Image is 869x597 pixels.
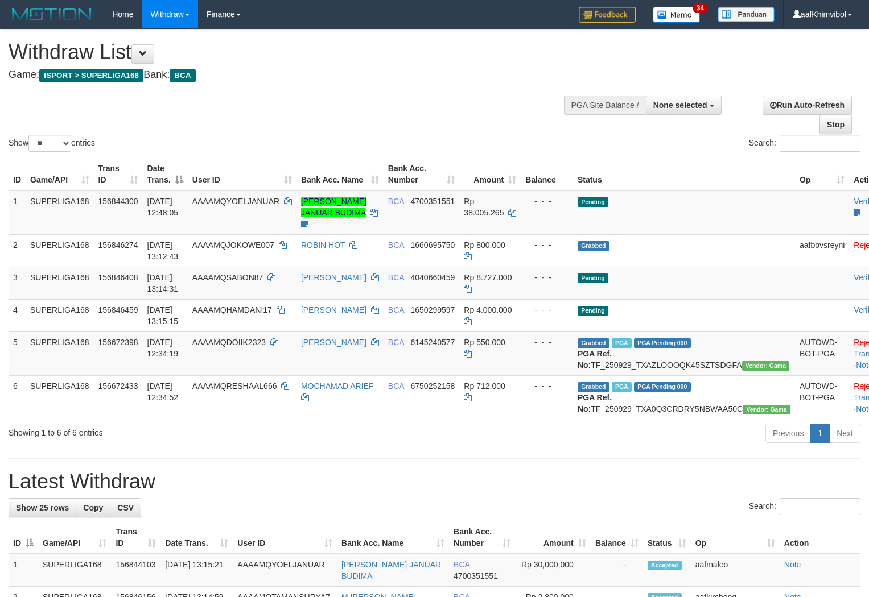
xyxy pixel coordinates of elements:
a: 1 [810,424,830,443]
b: PGA Ref. No: [578,349,612,370]
span: Grabbed [578,382,609,392]
div: - - - [525,239,569,251]
label: Search: [749,498,860,515]
span: AAAAMQSABON87 [192,273,263,282]
span: Vendor URL: https://trx31.1velocity.biz [742,361,790,371]
span: 156846408 [98,273,138,282]
label: Show entries [9,135,95,152]
th: Trans ID: activate to sort column ascending [111,521,160,554]
span: 156672433 [98,382,138,391]
span: [DATE] 12:48:05 [147,197,179,217]
span: BCA [388,382,404,391]
span: [DATE] 13:15:15 [147,305,179,326]
span: BCA [388,241,404,250]
select: Showentries [28,135,71,152]
span: 34 [693,3,708,13]
td: TF_250929_TXAZLOOOQK45SZTSDGFA [573,331,795,375]
span: Marked by aafsoycanthlai [612,382,632,392]
span: Rp 800.000 [464,241,505,250]
th: User ID: activate to sort column ascending [188,158,296,190]
img: Feedback.jpg [579,7,636,23]
td: SUPERLIGA168 [26,375,94,419]
span: PGA Pending [634,338,691,348]
span: CSV [117,503,134,512]
span: Pending [578,197,608,207]
span: Copy [83,503,103,512]
span: Copy 1660695750 to clipboard [410,241,455,250]
label: Search: [749,135,860,152]
a: CSV [110,498,141,517]
span: AAAAMQHAMDANI17 [192,305,272,314]
img: panduan.png [718,7,775,22]
th: ID [9,158,26,190]
span: Rp 712.000 [464,382,505,391]
div: - - - [525,380,569,392]
span: BCA [388,305,404,314]
th: Trans ID: activate to sort column ascending [94,158,143,190]
h1: Withdraw List [9,41,568,64]
input: Search: [780,135,860,152]
th: Action [780,521,860,554]
span: BCA [170,69,195,82]
td: SUPERLIGA168 [26,234,94,267]
td: AUTOWD-BOT-PGA [795,375,849,419]
th: Op: activate to sort column ascending [795,158,849,190]
a: [PERSON_NAME] [301,305,366,314]
div: - - - [525,337,569,348]
td: 4 [9,299,26,331]
span: AAAAMQDOIIK2323 [192,338,266,347]
th: Bank Acc. Number: activate to sort column ascending [449,521,515,554]
b: PGA Ref. No: [578,393,612,413]
span: Copy 4040660459 to clipboard [410,273,455,282]
span: 156846459 [98,305,138,314]
span: Vendor URL: https://trx31.1velocity.biz [743,405,790,414]
h1: Latest Withdraw [9,470,860,493]
a: [PERSON_NAME] JANUAR BUDIMA [301,197,366,217]
td: - [591,554,643,587]
a: Previous [765,424,811,443]
td: SUPERLIGA168 [38,554,111,587]
td: 156844103 [111,554,160,587]
a: ROBIN HOT [301,241,345,250]
th: Bank Acc. Name: activate to sort column ascending [337,521,449,554]
td: 1 [9,554,38,587]
td: AAAAMQYOELJANUAR [233,554,337,587]
div: Showing 1 to 6 of 6 entries [9,422,353,438]
h4: Game: Bank: [9,69,568,81]
span: Copy 4700351551 to clipboard [454,571,498,581]
a: Copy [76,498,110,517]
a: Show 25 rows [9,498,76,517]
span: BCA [388,273,404,282]
span: Marked by aafsoycanthlai [612,338,632,348]
a: Next [829,424,860,443]
span: Rp 550.000 [464,338,505,347]
img: Button%20Memo.svg [653,7,701,23]
th: Balance: activate to sort column ascending [591,521,643,554]
span: AAAAMQRESHAAL666 [192,382,277,391]
td: 6 [9,375,26,419]
td: 5 [9,331,26,375]
span: Rp 38.005.265 [464,197,504,217]
span: None selected [653,101,707,110]
span: BCA [388,197,404,206]
th: Date Trans.: activate to sort column ascending [160,521,233,554]
span: Rp 8.727.000 [464,273,512,282]
span: Copy 6145240577 to clipboard [410,338,455,347]
span: Show 25 rows [16,503,69,512]
th: Bank Acc. Name: activate to sort column ascending [296,158,384,190]
th: Status [573,158,795,190]
th: Game/API: activate to sort column ascending [26,158,94,190]
th: Amount: activate to sort column ascending [515,521,591,554]
th: Status: activate to sort column ascending [643,521,691,554]
button: None selected [646,96,722,115]
th: Op: activate to sort column ascending [691,521,780,554]
td: SUPERLIGA168 [26,299,94,331]
div: - - - [525,304,569,316]
td: AUTOWD-BOT-PGA [795,331,849,375]
td: Rp 30,000,000 [515,554,591,587]
span: Pending [578,273,608,283]
td: 1 [9,190,26,235]
span: [DATE] 13:14:31 [147,273,179,293]
span: Accepted [648,561,682,570]
th: Amount: activate to sort column ascending [459,158,521,190]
